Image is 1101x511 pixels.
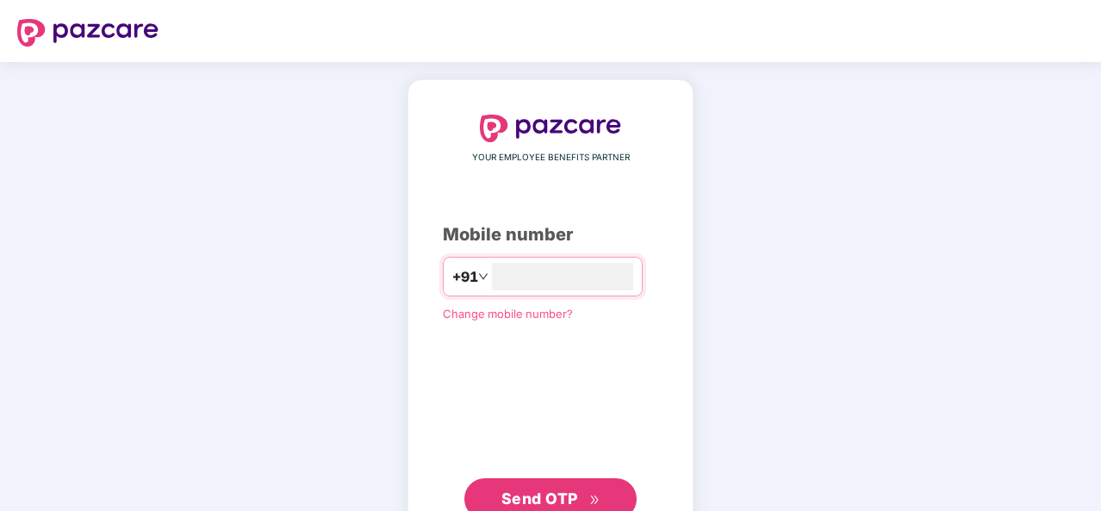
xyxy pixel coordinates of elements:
a: Change mobile number? [443,307,573,321]
span: YOUR EMPLOYEE BENEFITS PARTNER [472,151,630,165]
span: double-right [589,495,600,506]
span: +91 [452,266,478,288]
span: down [478,271,488,282]
div: Mobile number [443,221,658,248]
img: logo [17,19,159,47]
span: Send OTP [501,489,578,508]
img: logo [480,115,621,142]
